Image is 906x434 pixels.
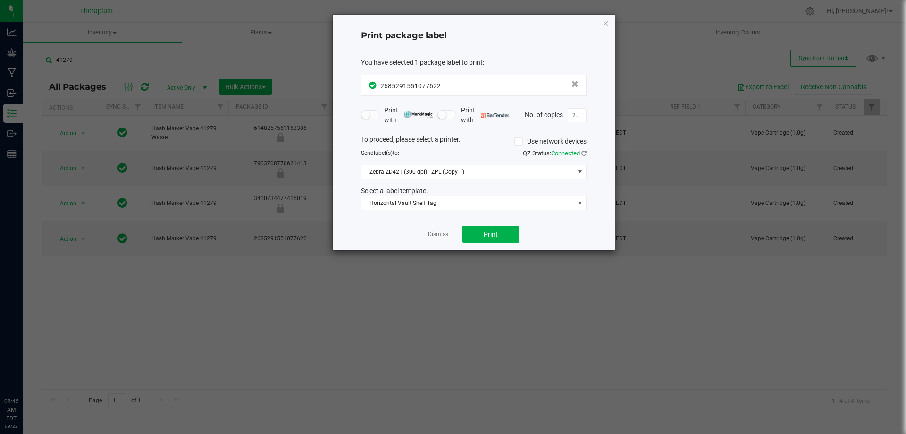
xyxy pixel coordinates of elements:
button: Print [462,226,519,243]
span: You have selected 1 package label to print [361,59,483,66]
span: label(s) [374,150,393,156]
span: In Sync [369,80,378,90]
img: bartender.png [481,113,510,118]
iframe: Resource center [9,358,38,387]
img: mark_magic_cybra.png [404,111,433,118]
label: Use network devices [514,136,587,146]
h4: Print package label [361,30,587,42]
span: No. of copies [525,111,563,118]
div: : [361,58,587,68]
div: To proceed, please select a printer. [354,135,594,149]
span: Zebra ZD421 (300 dpi) - ZPL (Copy 1) [361,165,574,179]
span: Print with [384,105,433,125]
span: 2685291551077622 [380,82,441,90]
span: Send to: [361,150,399,156]
span: Horizontal Vault Shelf Tag [361,196,574,210]
span: QZ Status: [523,150,587,157]
a: Dismiss [428,230,448,238]
span: Connected [551,150,580,157]
span: Print [484,230,498,238]
div: Select a label template. [354,186,594,196]
span: Print with [461,105,510,125]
